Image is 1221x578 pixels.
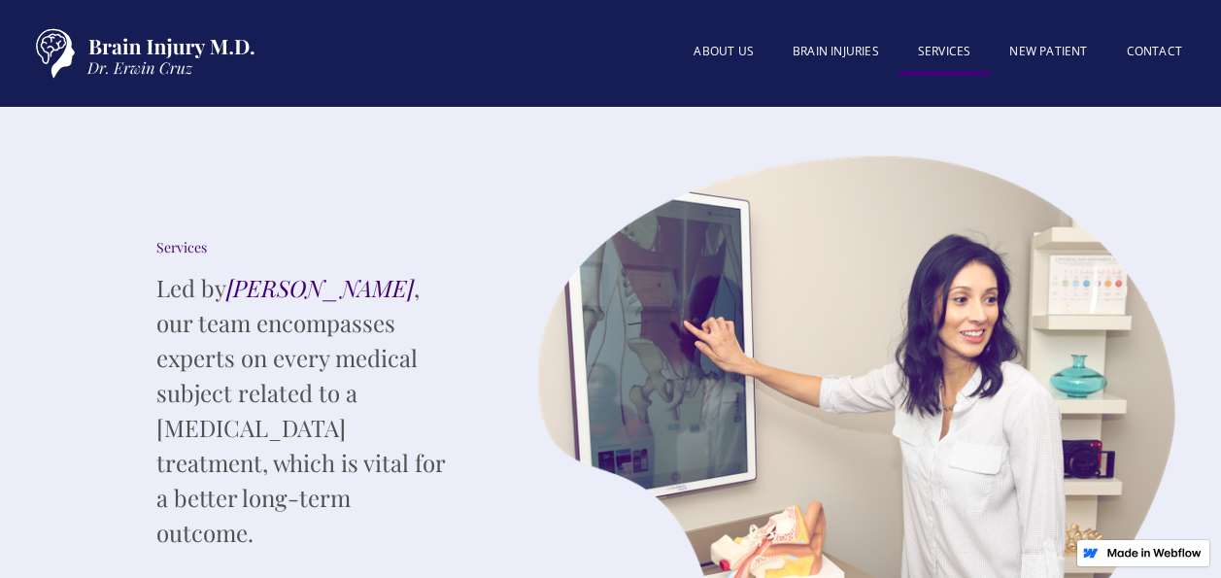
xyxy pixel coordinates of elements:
[156,238,448,257] div: Services
[19,19,262,87] a: home
[1107,32,1202,71] a: Contact
[674,32,773,71] a: About US
[773,32,899,71] a: BRAIN INJURIES
[226,272,414,303] em: [PERSON_NAME]
[1106,548,1202,558] img: Made in Webflow
[156,270,448,550] p: Led by , our team encompasses experts on every medical subject related to a [MEDICAL_DATA] treatm...
[990,32,1106,71] a: New patient
[899,32,991,76] a: SERVICES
